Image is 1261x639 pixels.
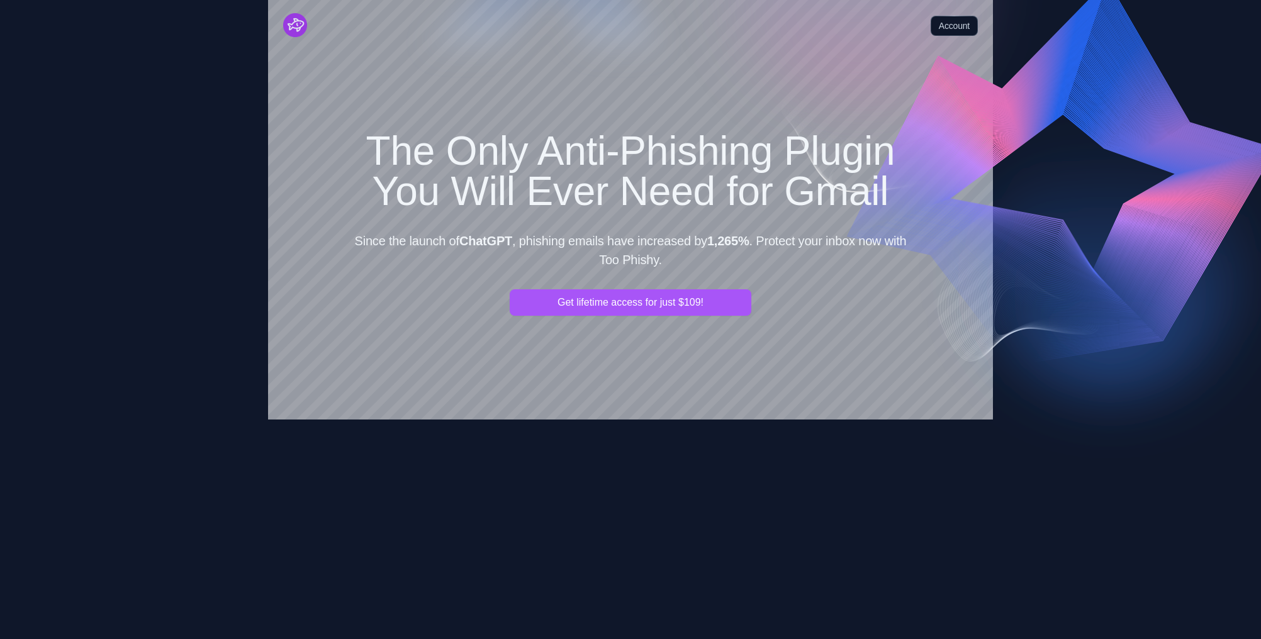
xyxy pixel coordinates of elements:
b: ChatGPT [459,234,512,248]
button: Get lifetime access for just $109! [510,289,751,316]
img: Stellar [283,13,307,37]
h1: The Only Anti-Phishing Plugin You Will Ever Need for Gmail [349,131,912,211]
b: 1,265% [707,234,749,248]
p: Since the launch of , phishing emails have increased by . Protect your inbox now with Too Phishy. [349,231,912,269]
a: Cruip [283,13,307,37]
a: Account [931,16,978,36]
